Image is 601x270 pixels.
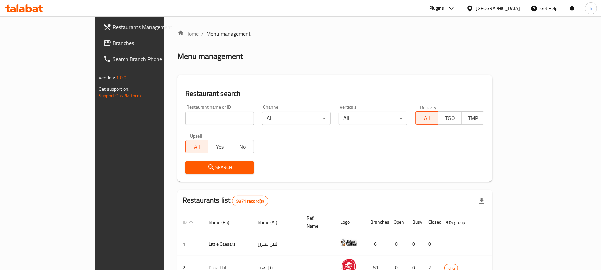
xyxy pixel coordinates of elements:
[209,218,238,226] span: Name (En)
[185,112,254,125] input: Search for restaurant name or ID..
[423,232,439,256] td: 0
[116,73,126,82] span: 1.0.0
[415,111,438,125] button: All
[183,195,268,206] h2: Restaurants list
[307,214,327,230] span: Ref. Name
[98,19,196,35] a: Restaurants Management
[420,105,437,109] label: Delivery
[438,111,461,125] button: TGO
[476,5,520,12] div: [GEOGRAPHIC_DATA]
[335,212,365,232] th: Logo
[418,113,436,123] span: All
[188,142,206,152] span: All
[99,91,141,100] a: Support.OpsPlatform
[590,5,592,12] span: h
[177,30,492,38] nav: breadcrumb
[185,161,254,174] button: Search
[258,218,286,226] span: Name (Ar)
[340,234,357,251] img: Little Caesars
[201,30,204,38] li: /
[429,4,444,12] div: Plugins
[177,51,243,62] h2: Menu management
[98,51,196,67] a: Search Branch Phone
[99,85,129,93] span: Get support on:
[231,140,254,153] button: No
[388,232,407,256] td: 0
[99,73,115,82] span: Version:
[407,212,423,232] th: Busy
[441,113,459,123] span: TGO
[407,232,423,256] td: 0
[444,218,474,226] span: POS group
[191,163,249,172] span: Search
[206,30,251,38] span: Menu management
[113,23,191,31] span: Restaurants Management
[388,212,407,232] th: Open
[113,55,191,63] span: Search Branch Phone
[211,142,228,152] span: Yes
[203,232,252,256] td: Little Caesars
[232,196,268,206] div: Total records count
[252,232,301,256] td: ليتل سيزرز
[365,232,388,256] td: 6
[262,112,331,125] div: All
[234,142,251,152] span: No
[464,113,482,123] span: TMP
[365,212,388,232] th: Branches
[339,112,407,125] div: All
[185,140,208,153] button: All
[423,212,439,232] th: Closed
[208,140,231,153] button: Yes
[183,218,195,226] span: ID
[232,198,268,204] span: 9871 record(s)
[190,133,202,138] label: Upsell
[461,111,484,125] button: TMP
[98,35,196,51] a: Branches
[185,89,484,99] h2: Restaurant search
[474,193,490,209] div: Export file
[113,39,191,47] span: Branches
